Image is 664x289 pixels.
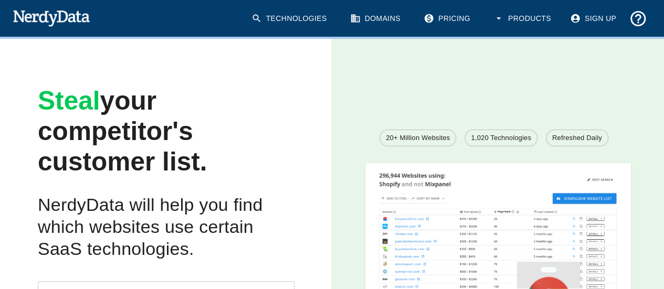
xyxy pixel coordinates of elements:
span: Steal [38,86,100,115]
h2: NerdyData will help you find which websites use certain SaaS technologies. [38,194,294,260]
a: 1,020 Technologies [465,130,537,146]
button: Products [487,5,560,32]
img: NerdyData.com [13,7,90,28]
a: 20+ Million Websites [380,130,456,146]
a: Domains [344,5,409,32]
span: Refreshed Daily [546,133,608,143]
a: Pricing [417,5,479,32]
a: Refreshed Daily [546,130,608,146]
a: Technologies [245,5,335,32]
button: Support and Documentation [625,5,651,32]
h1: your competitor's customer list. [38,86,294,177]
a: Sign Up [564,5,625,32]
span: 20+ Million Websites [380,133,456,143]
span: 1,020 Technologies [465,133,537,143]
